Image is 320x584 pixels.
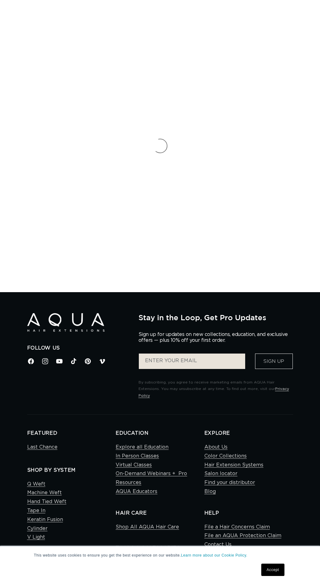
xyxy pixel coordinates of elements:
[116,430,204,437] h2: EDUCATION
[116,523,179,532] a: Shop All AQUA Hair Care
[116,452,159,461] a: In Person Classes
[34,553,286,558] p: This website uses cookies to ensure you get the best experience on our website.
[116,443,169,452] a: Explore all Education
[261,564,284,576] a: Accept
[116,545,204,552] h2: TOOLS & ACCESSORIES
[27,488,62,497] a: Machine Weft
[27,524,48,533] a: Cylinder
[204,452,247,461] a: Color Collections
[27,533,45,542] a: V Light
[27,443,58,452] a: Last Chance
[116,469,200,487] a: On-Demand Webinars + Pro Resources
[204,523,270,532] a: File a Hair Concerns Claim
[27,345,129,351] h2: Follow Us
[116,487,157,496] a: AQUA Educators
[181,553,247,557] a: Learn more about our Cookie Policy.
[27,497,66,506] a: Hand Tied Weft
[27,467,116,474] h2: SHOP BY SYSTEM
[204,461,263,470] a: Hair Extension Systems
[116,461,152,470] a: Virtual Classes
[27,515,63,524] a: Keratin Fusion
[204,510,293,516] h2: HELP
[139,354,245,369] input: ENTER YOUR EMAIL
[204,531,281,540] a: File an AQUA Protection Claim
[27,506,45,515] a: Tape In
[204,540,232,549] a: Contact Us
[204,487,216,496] a: Blog
[204,478,255,487] a: Find your distributor
[204,430,293,437] h2: EXPLORE
[139,379,293,399] p: By subscribing, you agree to receive marketing emails from AQUA Hair Extensions. You may unsubscr...
[204,469,237,478] a: Salon locator
[139,332,293,343] p: Sign up for updates on new collections, education, and exclusive offers — plus 10% off your first...
[255,354,293,369] button: Sign Up
[27,430,116,437] h2: FEATURED
[116,510,204,516] h2: HAIR CARE
[204,443,228,452] a: About Us
[139,313,293,322] h2: Stay in the Loop, Get Pro Updates
[27,313,105,332] img: Aqua Hair Extensions
[27,480,45,489] a: Q Weft
[139,387,289,397] a: Privacy Policy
